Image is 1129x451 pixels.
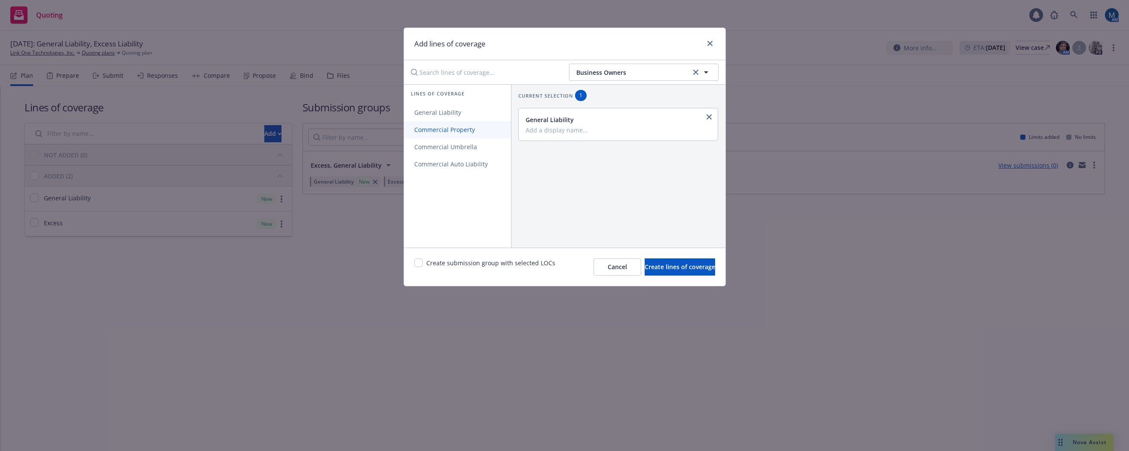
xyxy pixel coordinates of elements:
button: Cancel [594,258,641,276]
button: Create lines of coverage [645,258,715,276]
span: 1 [578,92,583,99]
span: Cancel [608,263,627,271]
span: Lines of coverage [411,90,465,97]
a: close [704,112,714,122]
input: Add a display name... [526,126,710,134]
span: Create lines of coverage [645,263,715,271]
a: clear selection [691,67,701,77]
button: Business Ownersclear selection [569,64,719,81]
span: Business Owners [576,68,688,77]
span: Commercial Auto Liability [404,160,498,168]
span: Current selection [518,92,573,99]
a: close [705,38,715,49]
span: Create submission group with selected LOCs [426,258,555,276]
h1: Add lines of coverage [414,38,486,49]
span: Commercial Umbrella [404,143,487,151]
input: Search lines of coverage... [406,64,562,81]
span: Commercial Property [404,126,485,134]
span: General Liability [404,108,471,117]
div: General Liability [526,115,710,124]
